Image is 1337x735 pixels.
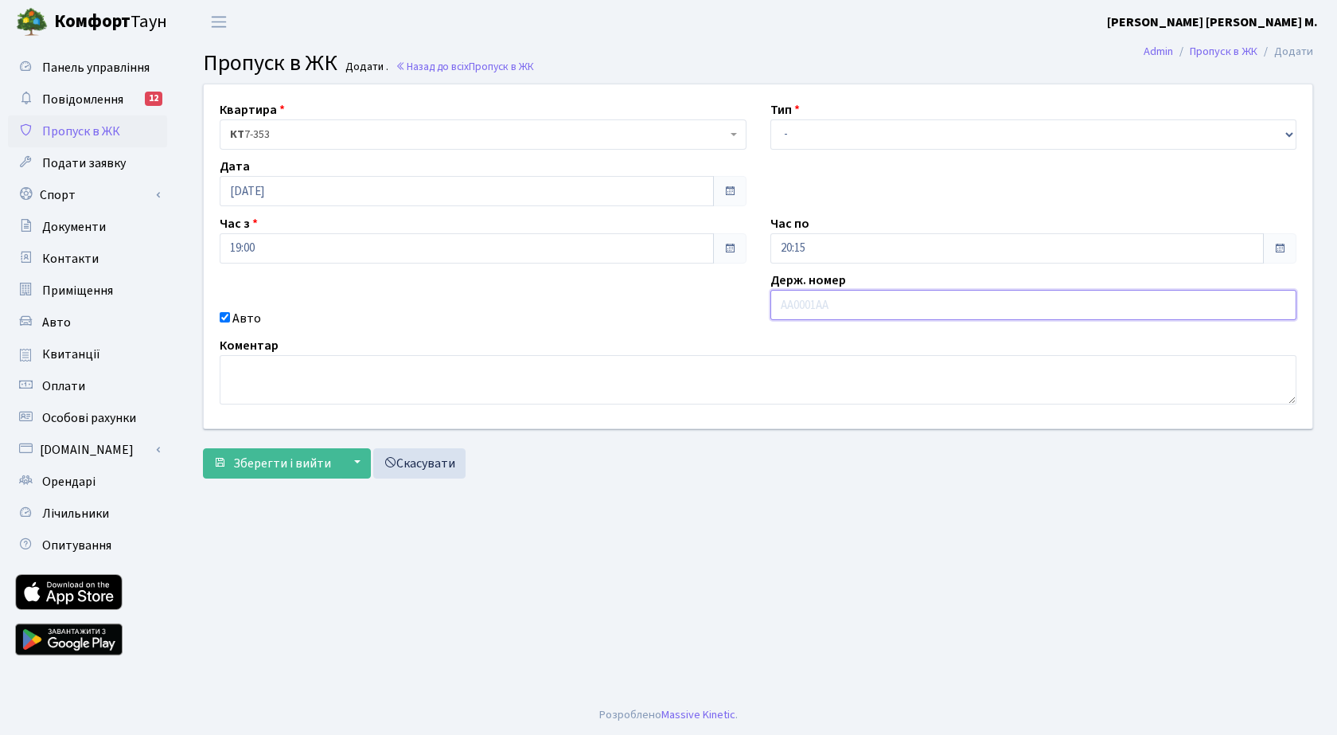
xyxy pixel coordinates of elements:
[8,530,167,561] a: Опитування
[8,84,167,115] a: Повідомлення12
[42,282,113,299] span: Приміщення
[1120,35,1337,68] nav: breadcrumb
[8,434,167,466] a: [DOMAIN_NAME]
[770,271,846,290] label: Держ. номер
[8,307,167,338] a: Авто
[770,100,800,119] label: Тип
[8,211,167,243] a: Документи
[342,61,388,74] small: Додати .
[373,448,466,479] a: Скасувати
[230,127,244,143] b: КТ
[8,115,167,147] a: Пропуск в ЖК
[230,127,727,143] span: <b>КТ</b>&nbsp;&nbsp;&nbsp;&nbsp;7-353
[54,9,131,34] b: Комфорт
[1190,43,1257,60] a: Пропуск в ЖК
[220,157,250,176] label: Дата
[599,706,738,724] div: Розроблено .
[396,59,534,74] a: Назад до всіхПропуск в ЖК
[220,214,258,233] label: Час з
[8,179,167,211] a: Спорт
[1257,43,1313,61] li: Додати
[42,91,123,108] span: Повідомлення
[8,275,167,307] a: Приміщення
[220,336,279,355] label: Коментар
[8,243,167,275] a: Контакти
[220,100,285,119] label: Квартира
[8,338,167,370] a: Квитанції
[232,309,261,328] label: Авто
[42,537,111,554] span: Опитування
[770,290,1297,320] input: AA0001AA
[42,473,95,491] span: Орендарі
[42,218,106,236] span: Документи
[42,505,109,522] span: Лічильники
[54,9,167,36] span: Таун
[8,498,167,530] a: Лічильники
[8,52,167,84] a: Панель управління
[8,147,167,179] a: Подати заявку
[199,9,239,35] button: Переключити навігацію
[42,346,100,363] span: Квитанції
[42,154,126,172] span: Подати заявку
[203,448,341,479] button: Зберегти і вийти
[42,250,99,268] span: Контакти
[8,402,167,434] a: Особові рахунки
[469,59,534,74] span: Пропуск в ЖК
[233,455,331,472] span: Зберегти і вийти
[42,314,71,331] span: Авто
[661,706,735,723] a: Massive Kinetic
[8,370,167,402] a: Оплати
[1144,43,1173,60] a: Admin
[8,466,167,498] a: Орендарі
[1107,13,1318,32] a: [PERSON_NAME] [PERSON_NAME] М.
[42,59,150,76] span: Панель управління
[42,123,120,140] span: Пропуск в ЖК
[770,214,809,233] label: Час по
[203,47,337,79] span: Пропуск в ЖК
[220,119,746,150] span: <b>КТ</b>&nbsp;&nbsp;&nbsp;&nbsp;7-353
[1107,14,1318,31] b: [PERSON_NAME] [PERSON_NAME] М.
[16,6,48,38] img: logo.png
[42,377,85,395] span: Оплати
[42,409,136,427] span: Особові рахунки
[145,92,162,106] div: 12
